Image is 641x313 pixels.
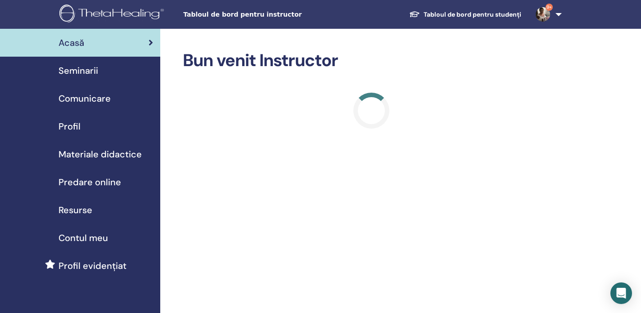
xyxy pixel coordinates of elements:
span: Contul meu [59,231,108,245]
span: Profil [59,120,81,133]
a: Tabloul de bord pentru studenți [402,6,528,23]
span: Predare online [59,175,121,189]
span: Seminarii [59,64,98,77]
span: Acasă [59,36,84,49]
img: default.jpg [536,7,550,22]
img: graduation-cap-white.svg [409,10,420,18]
img: logo.png [59,4,167,25]
h2: Bun venit Instructor [183,50,560,71]
span: Tabloul de bord pentru instructor [183,10,318,19]
span: Profil evidențiat [59,259,126,273]
span: Comunicare [59,92,111,105]
div: Open Intercom Messenger [610,282,632,304]
span: Materiale didactice [59,148,142,161]
span: Resurse [59,203,92,217]
span: 9+ [546,4,553,11]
